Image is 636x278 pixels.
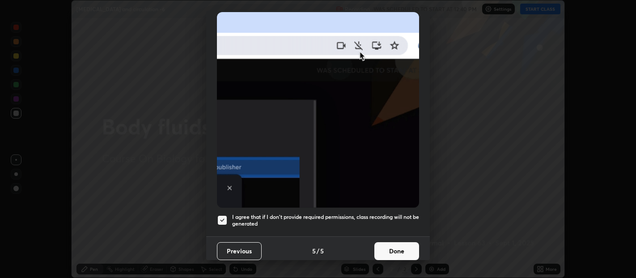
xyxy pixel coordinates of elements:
[320,246,324,256] h4: 5
[217,12,419,208] img: downloads-permission-blocked.gif
[317,246,319,256] h4: /
[217,242,262,260] button: Previous
[312,246,316,256] h4: 5
[232,214,419,227] h5: I agree that if I don't provide required permissions, class recording will not be generated
[374,242,419,260] button: Done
